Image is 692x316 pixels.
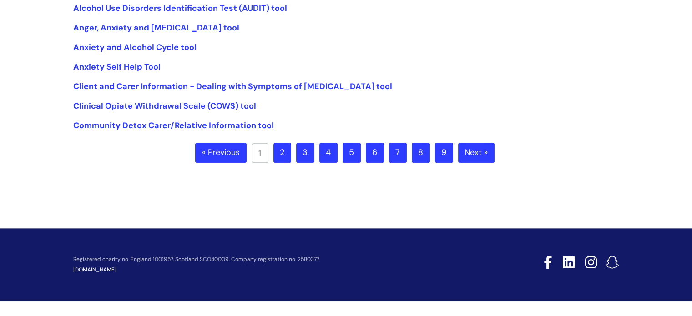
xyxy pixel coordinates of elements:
[389,143,407,163] a: 7
[195,143,247,163] a: « Previous
[73,81,392,92] a: Client and Carer Information - Dealing with Symptoms of [MEDICAL_DATA] tool
[412,143,430,163] a: 8
[458,143,495,163] a: Next »
[343,143,361,163] a: 5
[435,143,453,163] a: 9
[73,3,287,14] a: Alcohol Use Disorders Identification Test (AUDIT) tool
[296,143,314,163] a: 3
[273,143,291,163] a: 2
[73,256,479,262] p: Registered charity no. England 1001957, Scotland SCO40009. Company registration no. 2580377
[319,143,338,163] a: 4
[73,100,256,111] a: Clinical Opiate Withdrawal Scale (COWS) tool
[73,120,274,131] a: Community Detox Carer/Relative Information tool
[366,143,384,163] a: 6
[252,143,268,163] a: 1
[73,22,239,33] a: Anger, Anxiety and [MEDICAL_DATA] tool
[73,42,197,53] a: Anxiety and Alcohol Cycle tool
[73,266,116,273] a: [DOMAIN_NAME]
[73,61,161,72] a: Anxiety Self Help Tool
